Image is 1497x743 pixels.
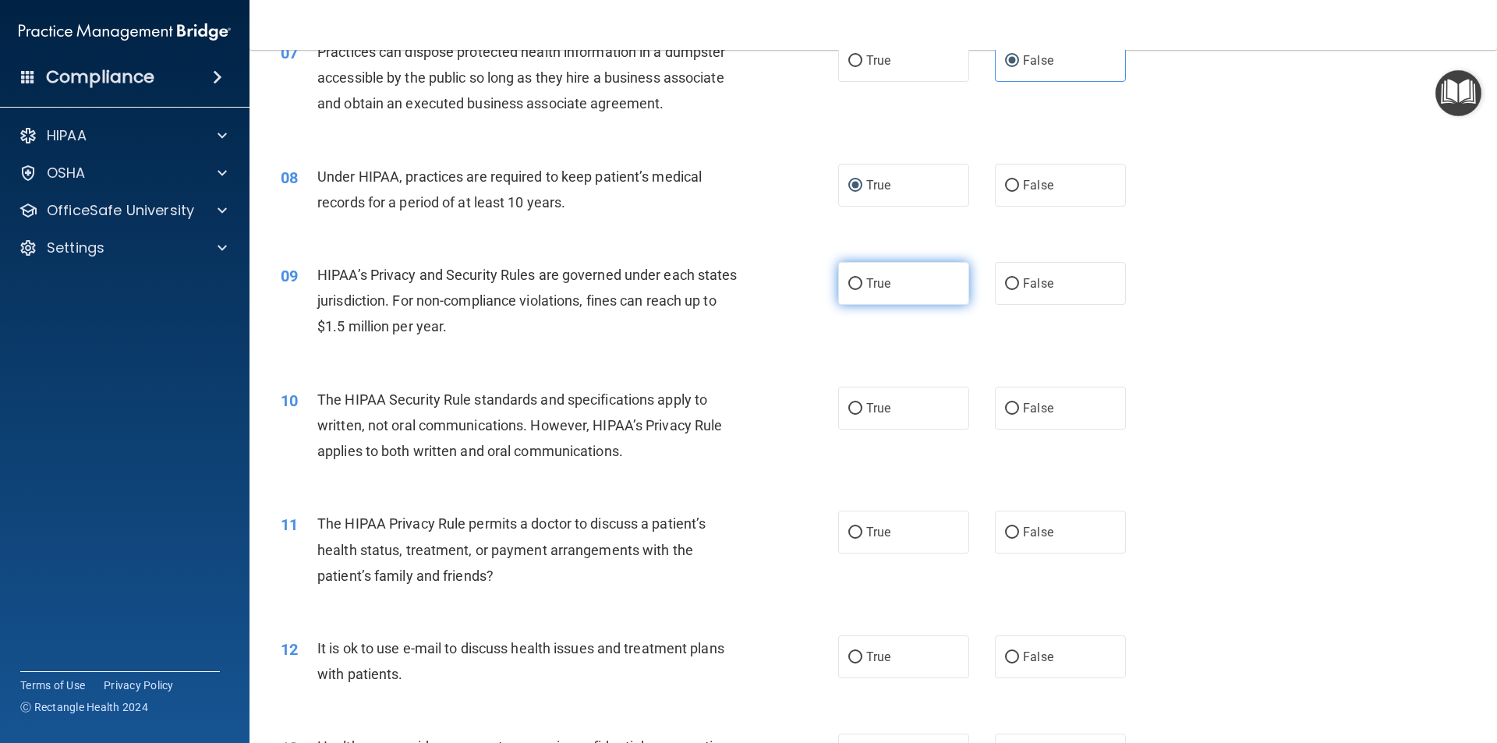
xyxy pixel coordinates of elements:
[47,164,86,182] p: OSHA
[317,267,738,334] span: HIPAA’s Privacy and Security Rules are governed under each states jurisdiction. For non-complianc...
[1023,525,1053,540] span: False
[281,168,298,187] span: 08
[866,525,890,540] span: True
[848,55,862,67] input: True
[47,239,104,257] p: Settings
[1005,55,1019,67] input: False
[19,239,227,257] a: Settings
[848,278,862,290] input: True
[19,16,231,48] img: PMB logo
[317,391,722,459] span: The HIPAA Security Rule standards and specifications apply to written, not oral communications. H...
[1023,649,1053,664] span: False
[866,401,890,416] span: True
[1005,278,1019,290] input: False
[281,267,298,285] span: 09
[19,164,227,182] a: OSHA
[1005,652,1019,663] input: False
[866,178,890,193] span: True
[281,515,298,534] span: 11
[1023,53,1053,68] span: False
[281,640,298,659] span: 12
[848,403,862,415] input: True
[104,678,174,693] a: Privacy Policy
[866,649,890,664] span: True
[1227,632,1478,695] iframe: Drift Widget Chat Controller
[1023,178,1053,193] span: False
[20,678,85,693] a: Terms of Use
[47,201,194,220] p: OfficeSafe University
[866,276,890,291] span: True
[47,126,87,145] p: HIPAA
[19,201,227,220] a: OfficeSafe University
[317,515,706,583] span: The HIPAA Privacy Rule permits a doctor to discuss a patient’s health status, treatment, or payme...
[848,652,862,663] input: True
[1023,401,1053,416] span: False
[317,168,702,211] span: Under HIPAA, practices are required to keep patient’s medical records for a period of at least 10...
[317,640,724,682] span: It is ok to use e-mail to discuss health issues and treatment plans with patients.
[1005,403,1019,415] input: False
[848,527,862,539] input: True
[1005,180,1019,192] input: False
[1005,527,1019,539] input: False
[866,53,890,68] span: True
[1023,276,1053,291] span: False
[317,44,725,111] span: Practices can dispose protected health information in a dumpster accessible by the public so long...
[1435,70,1481,116] button: Open Resource Center
[281,391,298,410] span: 10
[19,126,227,145] a: HIPAA
[46,66,154,88] h4: Compliance
[20,699,148,715] span: Ⓒ Rectangle Health 2024
[281,44,298,62] span: 07
[848,180,862,192] input: True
